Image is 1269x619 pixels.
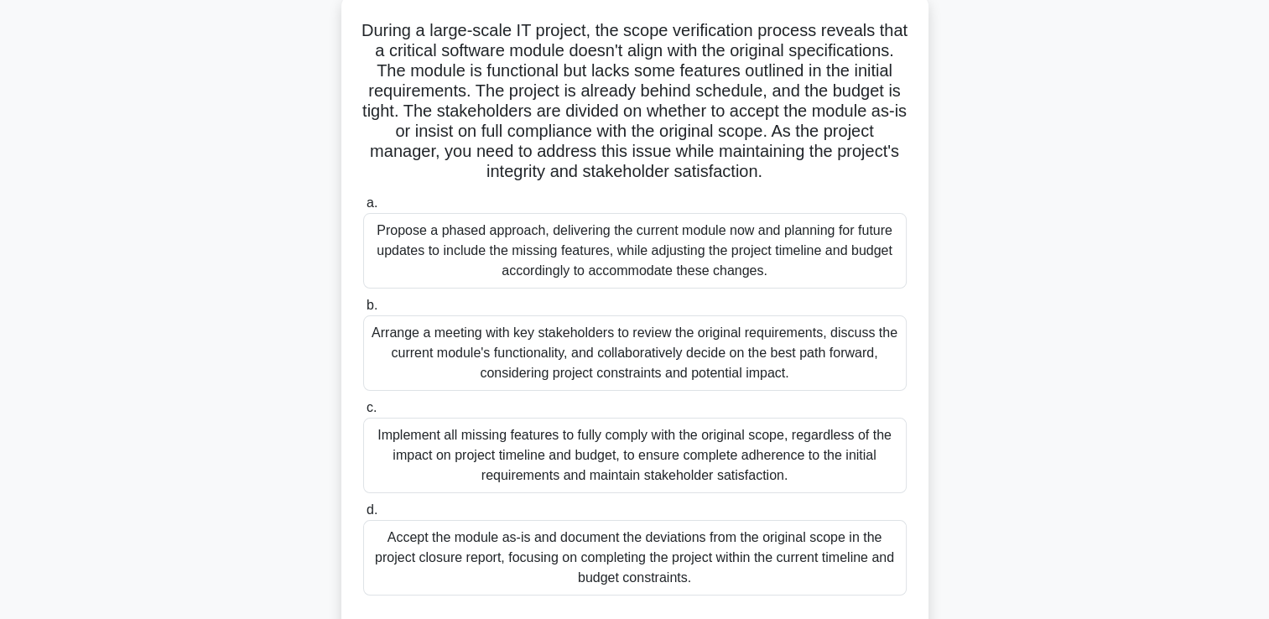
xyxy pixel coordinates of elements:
div: Implement all missing features to fully comply with the original scope, regardless of the impact ... [363,418,907,493]
span: a. [367,195,377,210]
h5: During a large-scale IT project, the scope verification process reveals that a critical software ... [361,20,908,183]
div: Propose a phased approach, delivering the current module now and planning for future updates to i... [363,213,907,289]
span: b. [367,298,377,312]
span: d. [367,502,377,517]
div: Accept the module as-is and document the deviations from the original scope in the project closur... [363,520,907,596]
div: Arrange a meeting with key stakeholders to review the original requirements, discuss the current ... [363,315,907,391]
span: c. [367,400,377,414]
